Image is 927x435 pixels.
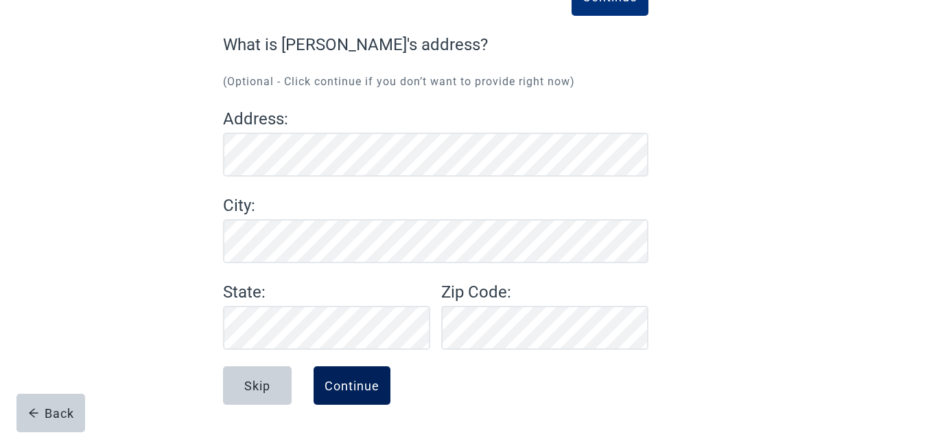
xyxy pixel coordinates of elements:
[16,394,85,432] button: arrow-leftBack
[223,193,648,218] label: City :
[223,280,430,304] label: State :
[325,379,379,392] div: Continue
[244,379,270,392] div: Skip
[223,74,648,90] p: (Optional - Click continue if you don’t want to provide right now)
[223,107,648,131] label: Address :
[223,32,648,57] label: What is [PERSON_NAME]'s address?
[314,366,390,405] button: Continue
[441,280,648,304] label: Zip Code :
[28,408,39,419] span: arrow-left
[28,406,74,420] div: Back
[223,366,292,405] button: Skip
